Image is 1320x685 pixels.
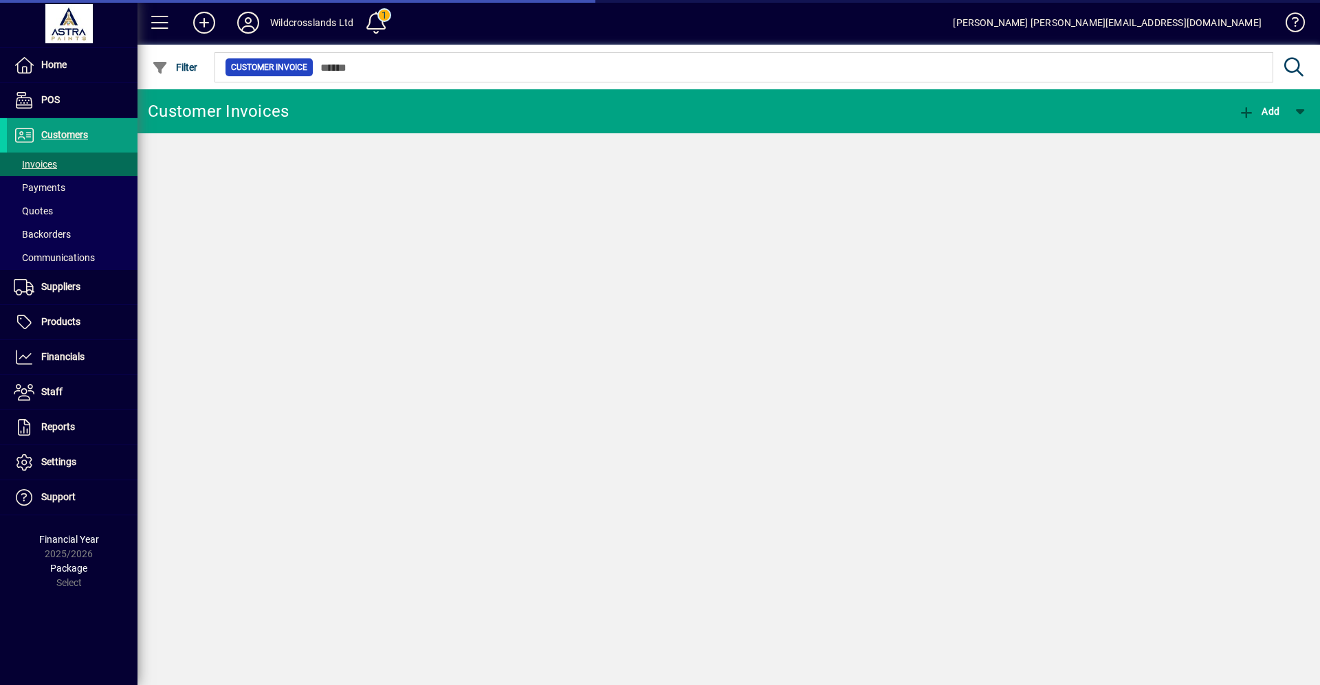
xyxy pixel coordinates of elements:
[1235,99,1283,124] button: Add
[41,316,80,327] span: Products
[41,94,60,105] span: POS
[1238,106,1279,117] span: Add
[7,199,137,223] a: Quotes
[14,159,57,170] span: Invoices
[41,351,85,362] span: Financials
[7,445,137,480] a: Settings
[14,252,95,263] span: Communications
[7,410,137,445] a: Reports
[7,480,137,515] a: Support
[7,270,137,304] a: Suppliers
[14,229,71,240] span: Backorders
[41,386,63,397] span: Staff
[7,153,137,176] a: Invoices
[7,176,137,199] a: Payments
[14,205,53,216] span: Quotes
[953,12,1262,34] div: [PERSON_NAME] [PERSON_NAME][EMAIL_ADDRESS][DOMAIN_NAME]
[152,62,198,73] span: Filter
[41,456,76,467] span: Settings
[50,563,87,574] span: Package
[41,59,67,70] span: Home
[7,340,137,374] a: Financials
[7,223,137,246] a: Backorders
[14,182,65,193] span: Payments
[7,305,137,339] a: Products
[7,48,137,82] a: Home
[41,281,80,292] span: Suppliers
[7,375,137,409] a: Staff
[41,491,76,502] span: Support
[231,60,307,74] span: Customer Invoice
[182,10,226,35] button: Add
[41,421,75,432] span: Reports
[7,246,137,269] a: Communications
[226,10,270,35] button: Profile
[148,55,201,80] button: Filter
[41,129,88,140] span: Customers
[7,83,137,117] a: POS
[1275,3,1303,47] a: Knowledge Base
[270,12,353,34] div: Wildcrosslands Ltd
[148,100,289,122] div: Customer Invoices
[39,534,99,545] span: Financial Year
